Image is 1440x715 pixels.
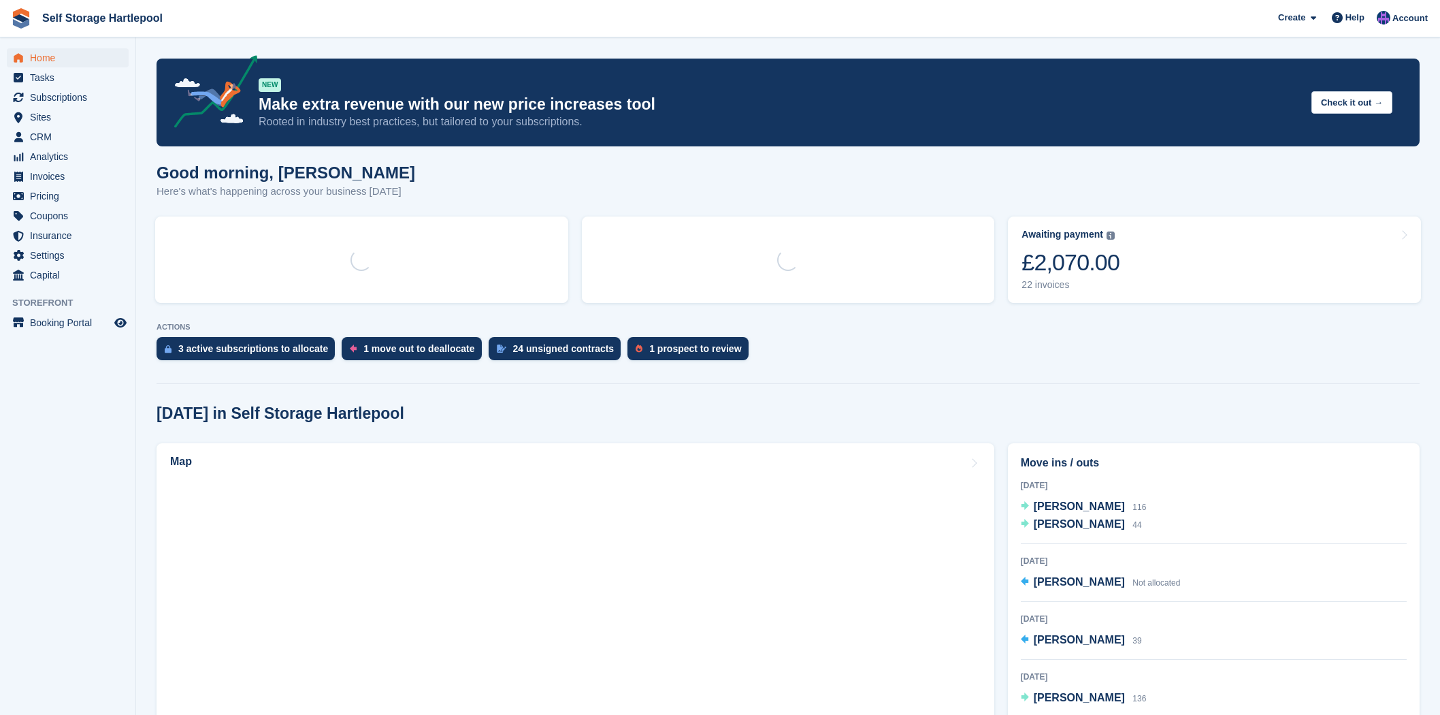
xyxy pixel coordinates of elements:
div: 24 unsigned contracts [513,343,615,354]
a: 1 prospect to review [627,337,755,367]
span: 136 [1132,694,1146,703]
a: 24 unsigned contracts [489,337,628,367]
a: [PERSON_NAME] Not allocated [1021,574,1181,592]
span: Create [1278,11,1305,25]
a: Self Storage Hartlepool [37,7,168,29]
span: Home [30,48,112,67]
a: Preview store [112,315,129,331]
div: NEW [259,78,281,92]
div: [DATE] [1021,613,1407,625]
span: 116 [1132,503,1146,512]
p: Rooted in industry best practices, but tailored to your subscriptions. [259,114,1300,129]
div: 1 prospect to review [649,343,741,354]
div: £2,070.00 [1021,249,1119,276]
h2: Move ins / outs [1021,455,1407,471]
span: [PERSON_NAME] [1034,518,1125,530]
span: Booking Portal [30,313,112,332]
span: Help [1345,11,1364,25]
p: ACTIONS [157,323,1420,332]
div: [DATE] [1021,671,1407,683]
div: 1 move out to deallocate [363,343,474,354]
p: Here's what's happening across your business [DATE] [157,184,415,200]
span: Storefront [12,296,135,310]
a: [PERSON_NAME] 39 [1021,632,1142,650]
span: CRM [30,127,112,146]
h1: Good morning, [PERSON_NAME] [157,163,415,182]
span: Account [1392,12,1428,25]
a: 3 active subscriptions to allocate [157,337,342,367]
a: menu [7,266,129,285]
span: Not allocated [1132,578,1180,588]
img: Sean Wood [1377,11,1390,25]
span: Invoices [30,167,112,186]
div: Awaiting payment [1021,229,1103,240]
a: menu [7,187,129,206]
a: [PERSON_NAME] 116 [1021,498,1147,516]
a: menu [7,313,129,332]
img: contract_signature_icon-13c848040528278c33f63329250d36e43548de30e8caae1d1a13099fd9432cc5.svg [497,345,506,353]
a: menu [7,147,129,166]
a: menu [7,206,129,225]
span: 39 [1132,636,1141,646]
span: Capital [30,266,112,285]
img: active_subscription_to_allocate_icon-d502201f5373d7db506a760aba3b589e785aa758c864c3986d89f69b8ff3... [165,345,171,353]
p: Make extra revenue with our new price increases tool [259,95,1300,114]
a: menu [7,108,129,127]
h2: Map [170,456,192,468]
span: Settings [30,246,112,265]
a: menu [7,48,129,67]
div: [DATE] [1021,555,1407,567]
span: [PERSON_NAME] [1034,692,1125,703]
img: price-adjustments-announcement-icon-8257ccfd72463d97f412b2fc003d46551f7dbcb40ab6d574587a9cd5c0d94... [163,55,258,133]
a: menu [7,68,129,87]
span: Analytics [30,147,112,166]
span: [PERSON_NAME] [1034,576,1125,588]
span: 44 [1132,520,1141,530]
span: Subscriptions [30,88,112,107]
h2: [DATE] in Self Storage Hartlepool [157,404,404,423]
a: menu [7,88,129,107]
img: icon-info-grey-7440780725fd019a000dd9b08b2336e03edf1995a4989e88bcd33f0948082b44.svg [1107,232,1115,240]
span: [PERSON_NAME] [1034,634,1125,646]
span: Insurance [30,226,112,245]
button: Check it out → [1311,91,1392,114]
span: Pricing [30,187,112,206]
span: [PERSON_NAME] [1034,500,1125,512]
img: move_outs_to_deallocate_icon-f764333ba52eb49d3ac5e1228854f67142a1ed5810a6f6cc68b1a99e826820c5.svg [350,345,357,353]
a: menu [7,246,129,265]
div: 22 invoices [1021,279,1119,291]
a: menu [7,167,129,186]
img: prospect-51fa495bee0391a8d652442698ab0144808aea92771e9ea1ae160a38d050c398.svg [636,345,642,353]
a: [PERSON_NAME] 136 [1021,690,1147,708]
a: 1 move out to deallocate [342,337,488,367]
a: menu [7,226,129,245]
span: Coupons [30,206,112,225]
span: Sites [30,108,112,127]
a: menu [7,127,129,146]
div: [DATE] [1021,479,1407,492]
span: Tasks [30,68,112,87]
a: [PERSON_NAME] 44 [1021,516,1142,534]
img: stora-icon-8386f47178a22dfd0bd8f6a31ec36ba5ce8667c1dd55bd0f319d3a0aa187defe.svg [11,8,31,29]
div: 3 active subscriptions to allocate [178,343,328,354]
a: Awaiting payment £2,070.00 22 invoices [1008,217,1421,303]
